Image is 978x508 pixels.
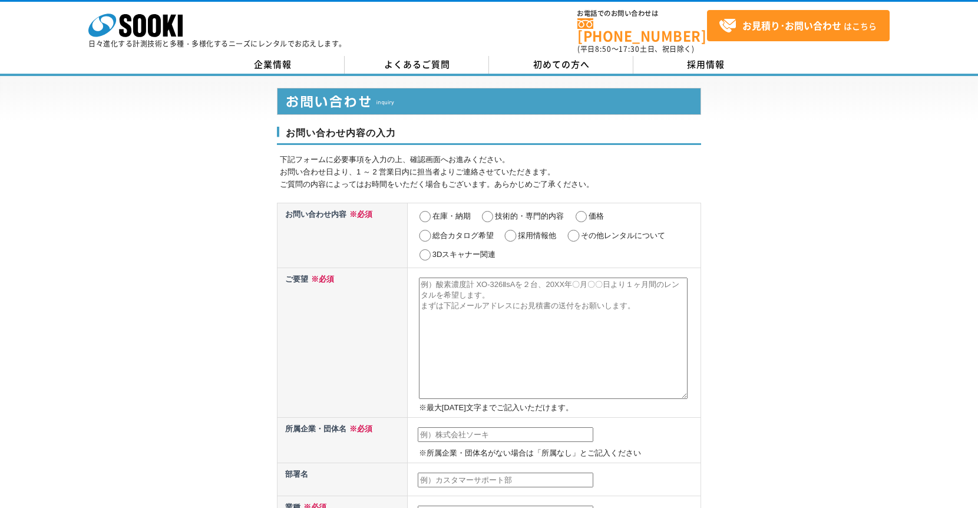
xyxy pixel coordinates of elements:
[277,268,408,417] th: ご要望
[495,212,564,220] label: 技術的・専門的内容
[489,56,633,74] a: 初めての方へ
[277,418,408,463] th: 所属企業・団体名
[346,210,372,219] span: ※必須
[619,44,640,54] span: 17:30
[308,275,334,283] span: ※必須
[277,203,408,268] th: お問い合わせ内容
[418,427,593,443] input: 例）株式会社ソーキ
[577,10,707,17] span: お電話でのお問い合わせは
[419,402,698,414] p: ※最大[DATE]文字までご記入いただけます。
[633,56,778,74] a: 採用情報
[200,56,345,74] a: 企業情報
[533,58,590,71] span: 初めての方へ
[432,212,471,220] label: 在庫・納期
[418,473,593,488] input: 例）カスタマーサポート部
[707,10,890,41] a: お見積り･お問い合わせはこちら
[419,447,698,460] p: ※所属企業・団体名がない場合は「所属なし」とご記入ください
[719,17,877,35] span: はこちら
[432,231,494,240] label: 総合カタログ希望
[577,18,707,42] a: [PHONE_NUMBER]
[432,250,496,259] label: 3Dスキャナー関連
[589,212,604,220] label: 価格
[277,127,701,146] h3: お問い合わせ内容の入力
[277,88,701,115] img: お問い合わせ
[277,463,408,496] th: 部署名
[581,231,665,240] label: その他レンタルについて
[345,56,489,74] a: よくあるご質問
[88,40,346,47] p: 日々進化する計測技術と多種・多様化するニーズにレンタルでお応えします。
[280,154,701,190] p: 下記フォームに必要事項を入力の上、確認画面へお進みください。 お問い合わせ日より、1 ～ 2 営業日内に担当者よりご連絡させていただきます。 ご質問の内容によってはお時間をいただく場合もございま...
[577,44,694,54] span: (平日 ～ 土日、祝日除く)
[595,44,612,54] span: 8:50
[346,424,372,433] span: ※必須
[518,231,556,240] label: 採用情報他
[742,18,841,32] strong: お見積り･お問い合わせ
